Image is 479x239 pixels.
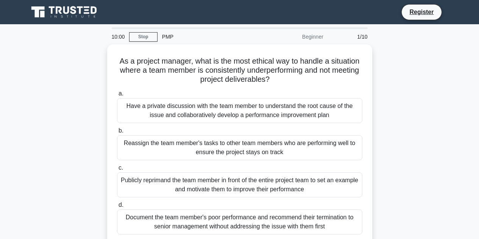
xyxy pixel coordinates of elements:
div: Beginner [262,29,328,44]
div: 1/10 [328,29,372,44]
span: d. [119,202,123,208]
span: a. [119,90,123,97]
a: Stop [129,32,158,42]
div: Publicly reprimand the team member in front of the entire project team to set an example and moti... [117,172,362,197]
div: Reassign the team member's tasks to other team members who are performing well to ensure the proj... [117,135,362,160]
div: Have a private discussion with the team member to understand the root cause of the issue and coll... [117,98,362,123]
span: c. [119,164,123,171]
a: Register [405,7,438,17]
h5: As a project manager, what is the most ethical way to handle a situation where a team member is c... [116,56,363,84]
div: 10:00 [107,29,129,44]
div: PMP [158,29,262,44]
div: Document the team member's poor performance and recommend their termination to senior management ... [117,209,362,234]
span: b. [119,127,123,134]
